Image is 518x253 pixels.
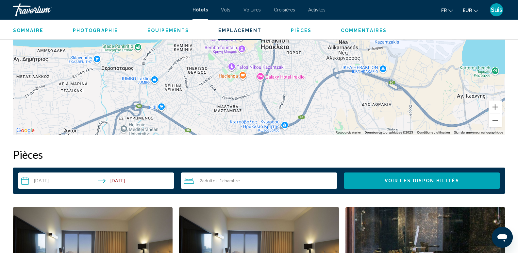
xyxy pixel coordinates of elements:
img: Google [15,126,36,135]
a: Activités [308,7,326,12]
span: Équipements [147,28,189,33]
a: Vols [221,7,230,12]
div: Search widget [18,172,500,189]
button: Check-in date: Oct 18, 2025 Check-out date: Oct 25, 2025 [18,172,174,189]
a: Voitures [243,7,261,12]
button: Changer de devise [463,6,478,15]
span: 2 [200,178,218,183]
button: Sommaire [13,27,43,33]
span: , 1 [218,178,240,183]
font: EUR [463,8,472,13]
span: Chambre [222,178,240,183]
span: Commentaires [341,28,387,33]
font: Suis [491,6,502,13]
h2: Pièces [13,148,505,161]
iframe: Bouton de lancement de la fenêtre de messagerie [492,227,513,248]
button: Emplacement [218,27,261,33]
span: Voir les disponibilités [385,178,459,184]
button: Pièces [291,27,311,33]
a: Hôtels [192,7,208,12]
button: Raccourcis clavier [336,130,361,135]
button: Zoom avant [489,100,502,114]
button: Zoom arrière [489,114,502,127]
span: Photographie [73,28,118,33]
span: Pièces [291,28,311,33]
button: Voir les disponibilités [344,172,500,189]
button: Menu utilisateur [488,3,505,17]
a: Signaler une erreur cartographique [454,131,503,134]
span: Données cartographiques ©2025 [365,131,413,134]
span: Sommaire [13,28,43,33]
button: Commentaires [341,27,387,33]
a: Ouvrir cette zone dans Google Maps (dans une nouvelle fenêtre) [15,126,36,135]
button: Changer de langue [441,6,453,15]
span: Adultes [202,178,218,183]
span: Emplacement [218,28,261,33]
a: Croisières [274,7,295,12]
a: Conditions d'utilisation [417,131,450,134]
button: Photographie [73,27,118,33]
button: Équipements [147,27,189,33]
font: fr [441,8,447,13]
a: Travorium [13,3,186,16]
button: Travelers: 2 adults, 0 children [181,172,337,189]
